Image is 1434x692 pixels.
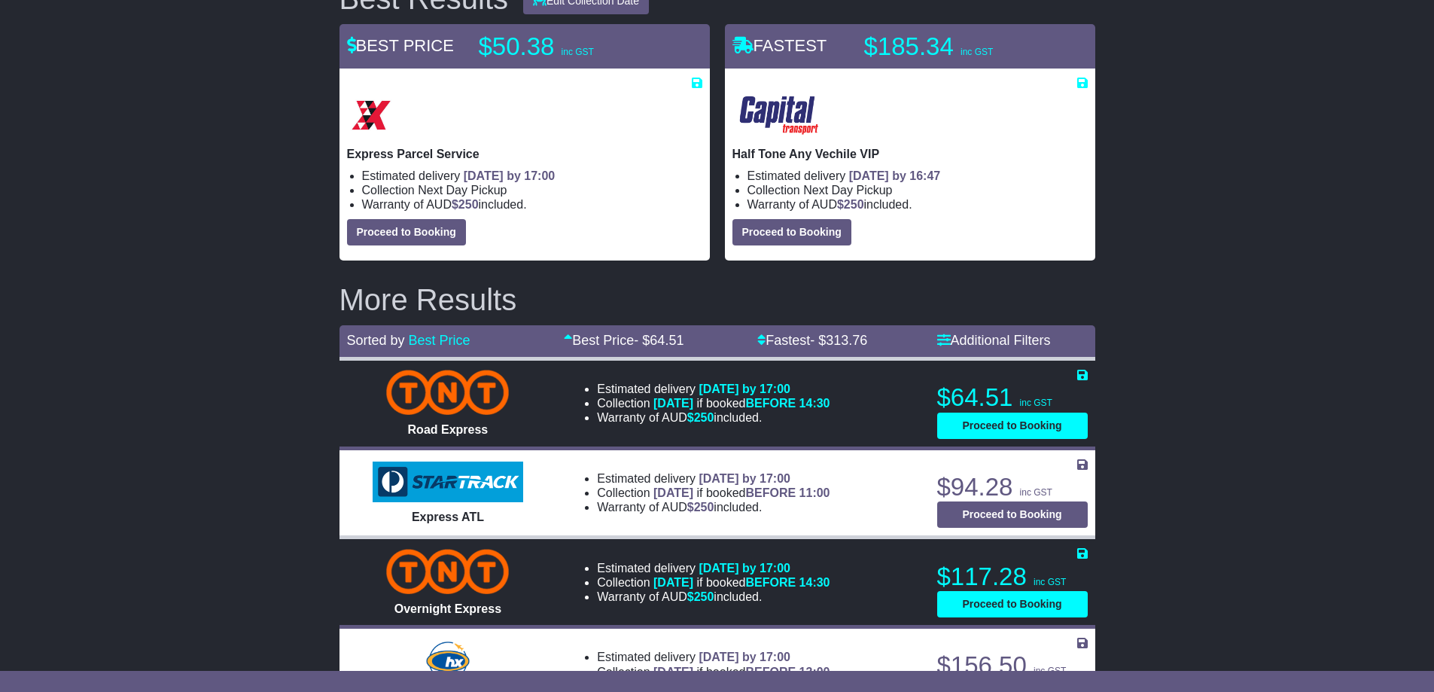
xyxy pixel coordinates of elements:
[597,590,830,604] li: Warranty of AUD included.
[799,576,830,589] span: 14:30
[458,198,479,211] span: 250
[597,575,830,590] li: Collection
[373,462,523,502] img: StarTrack: Express ATL
[597,471,830,486] li: Estimated delivery
[362,169,702,183] li: Estimated delivery
[844,198,864,211] span: 250
[386,370,509,415] img: TNT Domestic: Road Express
[653,666,830,678] span: if booked
[1034,577,1066,587] span: inc GST
[412,511,484,523] span: Express ATL
[837,198,864,211] span: $
[937,562,1088,592] p: $117.28
[745,666,796,678] span: BEFORE
[937,651,1088,681] p: $156.50
[826,333,867,348] span: 313.76
[699,651,790,663] span: [DATE] by 17:00
[799,397,830,410] span: 14:30
[347,147,702,161] p: Express Parcel Service
[745,397,796,410] span: BEFORE
[699,383,790,395] span: [DATE] by 17:00
[694,411,714,424] span: 250
[732,91,827,139] img: CapitalTransport: Half Tone Any Vechile VIP
[452,198,479,211] span: $
[687,590,714,603] span: $
[1020,487,1052,498] span: inc GST
[386,549,509,594] img: TNT Domestic: Overnight Express
[937,472,1088,502] p: $94.28
[409,333,470,348] a: Best Price
[362,197,702,212] li: Warranty of AUD included.
[339,283,1095,316] h2: More Results
[347,91,395,139] img: Border Express: Express Parcel Service
[653,666,693,678] span: [DATE]
[799,486,830,499] span: 11:00
[747,169,1088,183] li: Estimated delivery
[597,382,830,396] li: Estimated delivery
[653,576,693,589] span: [DATE]
[597,665,830,679] li: Collection
[961,47,993,57] span: inc GST
[810,333,867,348] span: - $
[653,397,830,410] span: if booked
[732,36,827,55] span: FASTEST
[634,333,684,348] span: - $
[747,183,1088,197] li: Collection
[362,183,702,197] li: Collection
[347,333,405,348] span: Sorted by
[653,486,830,499] span: if booked
[597,650,830,664] li: Estimated delivery
[347,36,454,55] span: BEST PRICE
[747,197,1088,212] li: Warranty of AUD included.
[1034,666,1066,676] span: inc GST
[864,32,1052,62] p: $185.34
[687,501,714,514] span: $
[597,561,830,575] li: Estimated delivery
[562,47,594,57] span: inc GST
[597,396,830,410] li: Collection
[745,576,796,589] span: BEFORE
[564,333,684,348] a: Best Price- $64.51
[937,413,1088,439] button: Proceed to Booking
[849,169,941,182] span: [DATE] by 16:47
[699,562,790,575] span: [DATE] by 17:00
[732,219,851,245] button: Proceed to Booking
[653,486,693,499] span: [DATE]
[799,666,830,678] span: 13:00
[745,486,796,499] span: BEFORE
[597,410,830,425] li: Warranty of AUD included.
[757,333,867,348] a: Fastest- $313.76
[597,486,830,500] li: Collection
[687,411,714,424] span: $
[408,423,489,436] span: Road Express
[937,383,1088,413] p: $64.51
[732,147,1088,161] p: Half Tone Any Vechile VIP
[347,219,466,245] button: Proceed to Booking
[1020,398,1052,408] span: inc GST
[464,169,556,182] span: [DATE] by 17:00
[653,397,693,410] span: [DATE]
[937,591,1088,617] button: Proceed to Booking
[694,590,714,603] span: 250
[394,602,501,615] span: Overnight Express
[699,472,790,485] span: [DATE] by 17:00
[694,501,714,514] span: 250
[423,639,473,684] img: Hunter Express: Road Express
[597,500,830,514] li: Warranty of AUD included.
[418,184,507,197] span: Next Day Pickup
[937,333,1051,348] a: Additional Filters
[650,333,684,348] span: 64.51
[937,501,1088,528] button: Proceed to Booking
[653,576,830,589] span: if booked
[479,32,667,62] p: $50.38
[803,184,892,197] span: Next Day Pickup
